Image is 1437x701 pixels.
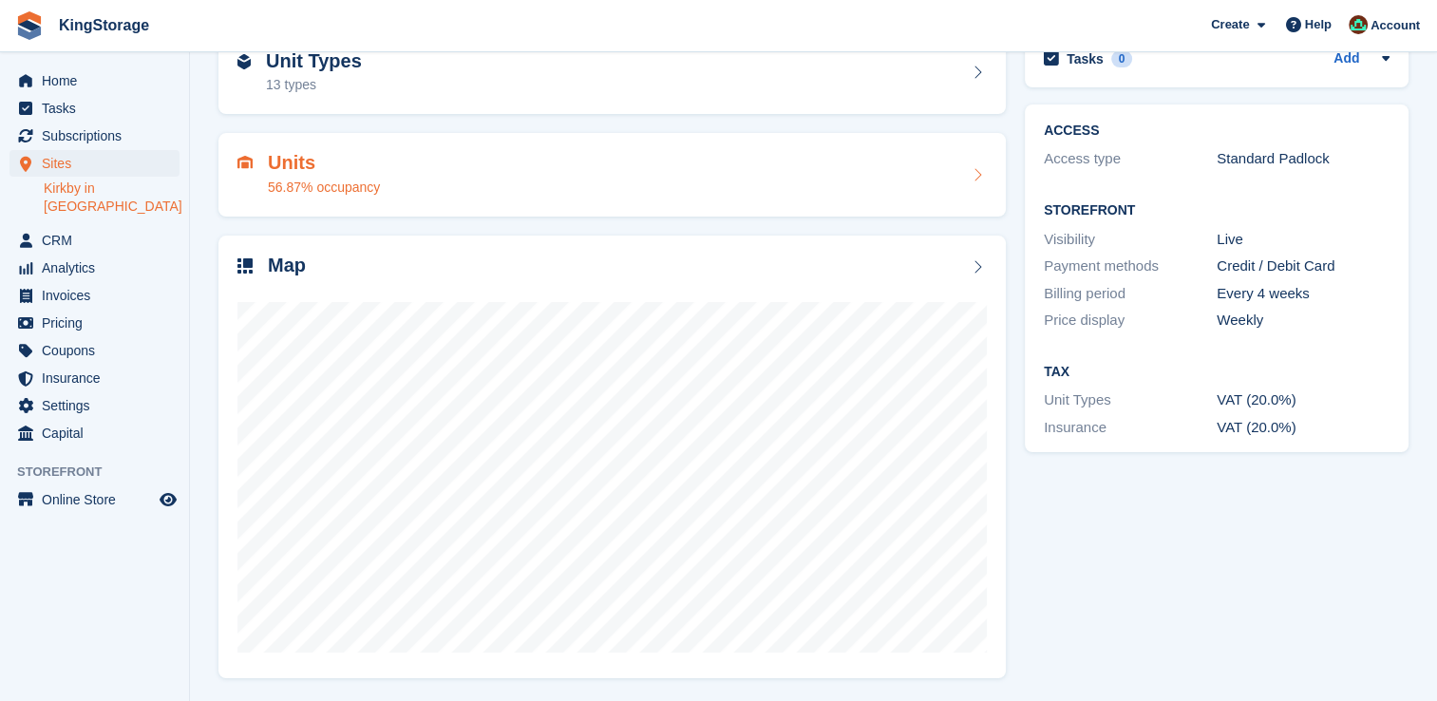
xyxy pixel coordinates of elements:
span: Insurance [42,365,156,391]
div: Unit Types [1044,389,1217,411]
span: CRM [42,227,156,254]
a: Kirkby in [GEOGRAPHIC_DATA] [44,180,180,216]
span: Capital [42,420,156,446]
a: menu [9,337,180,364]
a: menu [9,486,180,513]
a: KingStorage [51,9,157,41]
div: Credit / Debit Card [1217,256,1390,277]
h2: Units [268,152,380,174]
div: Access type [1044,148,1217,170]
div: Billing period [1044,283,1217,305]
span: Subscriptions [42,123,156,149]
div: 56.87% occupancy [268,178,380,198]
span: Storefront [17,463,189,482]
a: menu [9,282,180,309]
a: menu [9,150,180,177]
a: menu [9,392,180,419]
h2: Storefront [1044,203,1390,218]
a: Units 56.87% occupancy [218,133,1006,217]
a: menu [9,310,180,336]
div: Visibility [1044,229,1217,251]
h2: Tasks [1067,50,1104,67]
div: Every 4 weeks [1217,283,1390,305]
h2: Map [268,255,306,276]
h2: Unit Types [266,50,362,72]
h2: ACCESS [1044,123,1390,139]
img: unit-type-icn-2b2737a686de81e16bb02015468b77c625bbabd49415b5ef34ead5e3b44a266d.svg [237,54,251,69]
span: Analytics [42,255,156,281]
a: Map [218,236,1006,679]
img: map-icn-33ee37083ee616e46c38cad1a60f524a97daa1e2b2c8c0bc3eb3415660979fc1.svg [237,258,253,274]
div: Insurance [1044,417,1217,439]
a: menu [9,255,180,281]
span: Tasks [42,95,156,122]
a: menu [9,123,180,149]
a: Unit Types 13 types [218,31,1006,115]
a: menu [9,95,180,122]
h2: Tax [1044,365,1390,380]
img: stora-icon-8386f47178a22dfd0bd8f6a31ec36ba5ce8667c1dd55bd0f319d3a0aa187defe.svg [15,11,44,40]
a: menu [9,420,180,446]
div: Price display [1044,310,1217,332]
a: Preview store [157,488,180,511]
span: Pricing [42,310,156,336]
div: VAT (20.0%) [1217,417,1390,439]
span: Invoices [42,282,156,309]
div: Weekly [1217,310,1390,332]
div: Standard Padlock [1217,148,1390,170]
span: Coupons [42,337,156,364]
div: 0 [1111,50,1133,67]
span: Account [1371,16,1420,35]
span: Home [42,67,156,94]
a: menu [9,67,180,94]
span: Create [1211,15,1249,34]
a: Add [1333,48,1359,70]
div: 13 types [266,75,362,95]
span: Online Store [42,486,156,513]
a: menu [9,365,180,391]
img: unit-icn-7be61d7bf1b0ce9d3e12c5938cc71ed9869f7b940bace4675aadf7bd6d80202e.svg [237,156,253,169]
div: Live [1217,229,1390,251]
span: Settings [42,392,156,419]
span: Help [1305,15,1332,34]
span: Sites [42,150,156,177]
div: Payment methods [1044,256,1217,277]
div: VAT (20.0%) [1217,389,1390,411]
a: menu [9,227,180,254]
img: John King [1349,15,1368,34]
